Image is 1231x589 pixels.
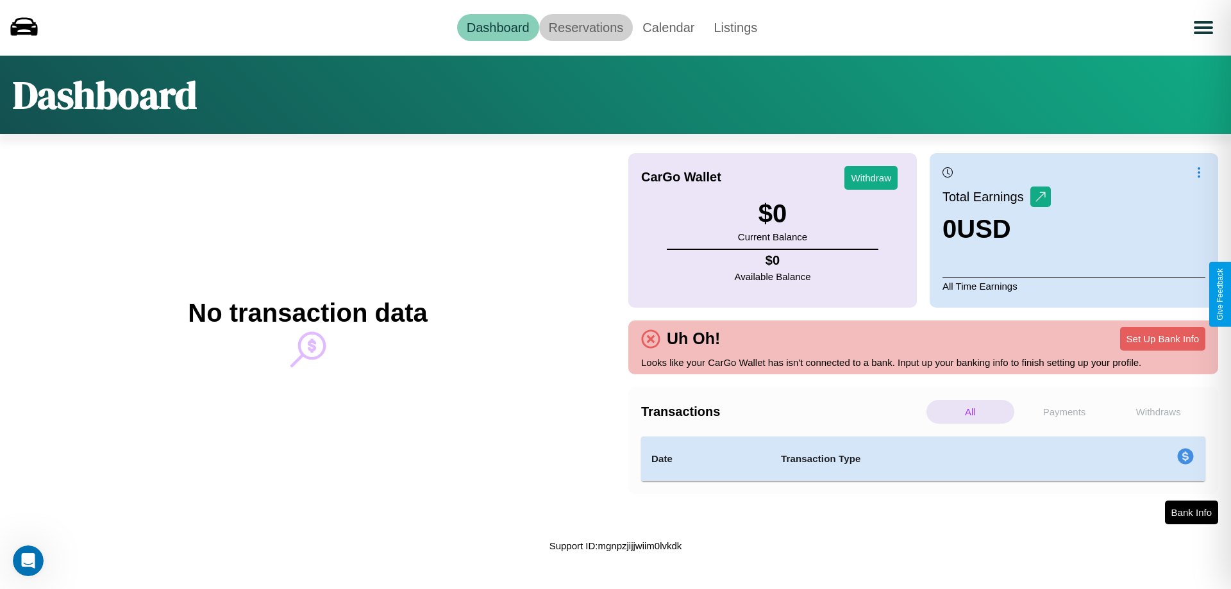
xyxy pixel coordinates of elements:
iframe: Intercom live chat [13,545,44,576]
a: Listings [704,14,767,41]
p: Support ID: mgnpzjijjwiim0lvkdk [549,537,682,554]
button: Set Up Bank Info [1120,327,1205,351]
button: Bank Info [1165,501,1218,524]
div: Give Feedback [1216,269,1225,320]
h4: Transaction Type [781,451,1072,467]
h4: Date [651,451,760,467]
h1: Dashboard [13,69,197,121]
p: Withdraws [1114,400,1202,424]
a: Reservations [539,14,633,41]
p: All Time Earnings [942,277,1205,295]
button: Withdraw [844,166,898,190]
p: Available Balance [735,268,811,285]
h4: CarGo Wallet [641,170,721,185]
h4: Uh Oh! [660,329,726,348]
p: Payments [1021,400,1109,424]
h4: Transactions [641,404,923,419]
p: All [926,400,1014,424]
a: Calendar [633,14,704,41]
p: Looks like your CarGo Wallet has isn't connected to a bank. Input up your banking info to finish ... [641,354,1205,371]
h3: $ 0 [738,199,807,228]
p: Current Balance [738,228,807,245]
p: Total Earnings [942,185,1030,208]
table: simple table [641,436,1205,481]
h3: 0 USD [942,215,1051,244]
a: Dashboard [457,14,539,41]
h4: $ 0 [735,253,811,268]
h2: No transaction data [188,299,427,328]
button: Open menu [1185,10,1221,46]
